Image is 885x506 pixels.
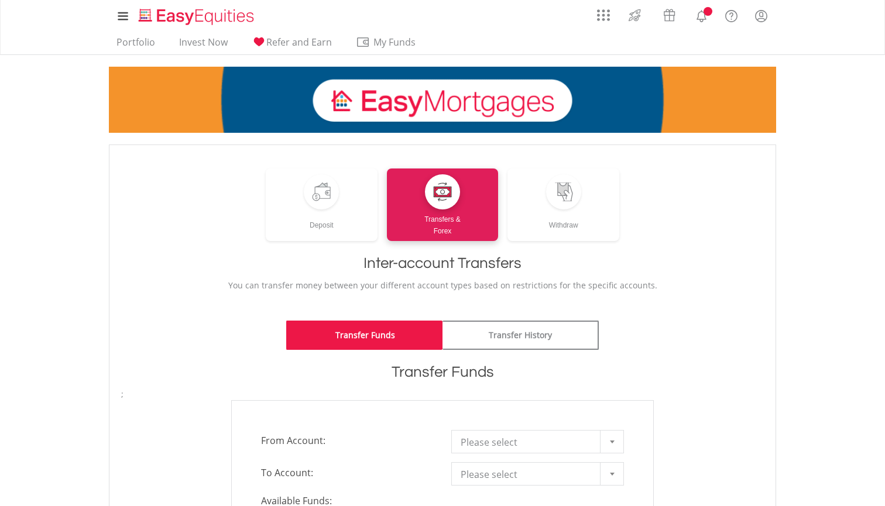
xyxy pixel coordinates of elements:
[266,36,332,49] span: Refer and Earn
[652,3,687,25] a: Vouchers
[716,3,746,26] a: FAQ's and Support
[136,7,259,26] img: EasyEquities_Logo.png
[589,3,618,22] a: AppsGrid
[266,168,378,241] a: Deposit
[174,36,232,54] a: Invest Now
[687,3,716,26] a: Notifications
[461,463,597,486] span: Please select
[252,430,442,451] span: From Account:
[252,462,442,483] span: To Account:
[266,209,378,231] div: Deposit
[121,253,764,274] h1: Inter-account Transfers
[507,209,619,231] div: Withdraw
[387,168,499,241] a: Transfers &Forex
[247,36,337,54] a: Refer and Earn
[507,168,619,241] a: Withdraw
[746,3,776,29] a: My Profile
[442,321,599,350] a: Transfer History
[112,36,160,54] a: Portfolio
[286,321,442,350] a: Transfer Funds
[121,280,764,291] p: You can transfer money between your different account types based on restrictions for the specifi...
[461,431,597,454] span: Please select
[387,209,499,237] div: Transfers & Forex
[134,3,259,26] a: Home page
[660,6,679,25] img: vouchers-v2.svg
[356,35,433,50] span: My Funds
[597,9,610,22] img: grid-menu-icon.svg
[121,362,764,383] h1: Transfer Funds
[625,6,644,25] img: thrive-v2.svg
[109,67,776,133] img: EasyMortage Promotion Banner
